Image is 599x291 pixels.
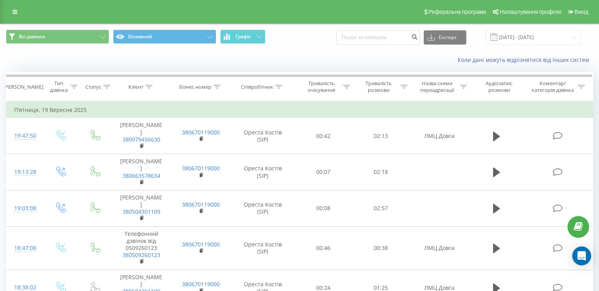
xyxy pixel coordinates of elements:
[122,172,160,179] a: 380663578634
[14,164,35,180] div: 19:13:28
[231,118,295,154] td: Ореста Костів (SIP)
[295,190,352,226] td: 00:08
[458,56,593,63] a: Коли дані можуть відрізнятися вiд інших систем
[182,201,220,208] a: 380670119000
[231,226,295,270] td: Ореста Костів (SIP)
[352,190,409,226] td: 02:57
[295,154,352,190] td: 00:07
[530,80,576,93] div: Коментар/категорія дзвінка
[4,84,43,90] div: [PERSON_NAME]
[6,102,593,118] td: П’ятниця, 19 Вересня 2025
[352,118,409,154] td: 02:13
[428,9,486,15] span: Реферальна програма
[424,30,466,45] button: Експорт
[575,9,588,15] span: Вихід
[122,251,160,259] a: 380509260123
[182,129,220,136] a: 380670119000
[295,226,352,270] td: 00:46
[14,241,35,256] div: 18:47:08
[122,136,160,143] a: 380979456630
[220,30,265,44] button: Графік
[111,154,171,190] td: [PERSON_NAME]
[302,80,341,93] div: Тривалість очікування
[111,226,171,270] td: Телефонний дзвінок від 0509260123
[352,226,409,270] td: 00:38
[500,9,561,15] span: Налаштування профілю
[19,34,45,40] span: Всі дзвінки
[359,80,399,93] div: Тривалість розмови
[417,80,458,93] div: Назва схеми переадресації
[236,34,251,39] span: Графік
[182,280,220,288] a: 380670119000
[295,118,352,154] td: 00:42
[352,154,409,190] td: 02:18
[182,164,220,172] a: 380670119000
[409,226,469,270] td: ЛМЦ Довга
[572,246,591,265] div: Open Intercom Messenger
[231,154,295,190] td: Ореста Костів (SIP)
[6,30,109,44] button: Всі дзвінки
[409,118,469,154] td: ЛМЦ Довга
[128,84,143,90] div: Клієнт
[241,84,273,90] div: Співробітник
[111,190,171,226] td: [PERSON_NAME]
[182,241,220,248] a: 380670119000
[336,30,420,45] input: Пошук за номером
[179,84,211,90] div: Бізнес номер
[231,190,295,226] td: Ореста Костів (SIP)
[14,128,35,144] div: 19:47:50
[50,80,68,93] div: Тип дзвінка
[476,80,522,93] div: Аудіозапис розмови
[111,118,171,154] td: [PERSON_NAME]
[14,201,35,216] div: 19:03:08
[122,208,160,215] a: 380504301109
[85,84,101,90] div: Статус
[113,30,216,44] button: Основний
